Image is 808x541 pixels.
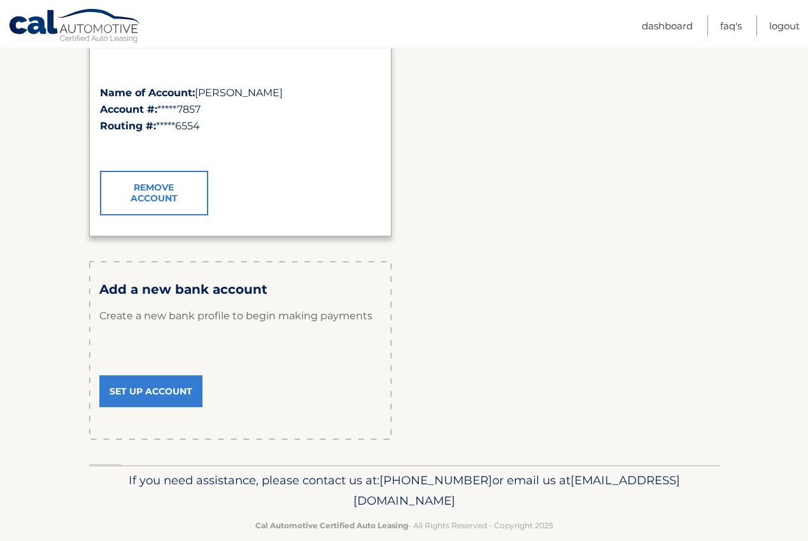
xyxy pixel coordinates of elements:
a: FAQ's [720,15,742,36]
strong: Name of Account: [100,87,195,99]
strong: Routing #: [100,120,156,132]
a: Set Up Account [99,375,202,407]
span: [PHONE_NUMBER] [379,473,492,487]
p: Create a new bank profile to begin making payments [99,297,381,335]
a: Dashboard [642,15,693,36]
p: - All Rights Reserved - Copyright 2025 [97,519,711,532]
a: Cal Automotive [8,8,142,45]
a: Remove Account [100,171,208,215]
a: Logout [769,15,800,36]
span: [EMAIL_ADDRESS][DOMAIN_NAME] [353,473,680,508]
strong: Cal Automotive Certified Auto Leasing [255,521,408,530]
strong: Account #: [100,103,157,115]
h3: Add a new bank account [99,282,381,298]
span: [PERSON_NAME] [195,87,283,99]
p: If you need assistance, please contact us at: or email us at [97,470,711,511]
span: ✓ [100,141,108,154]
